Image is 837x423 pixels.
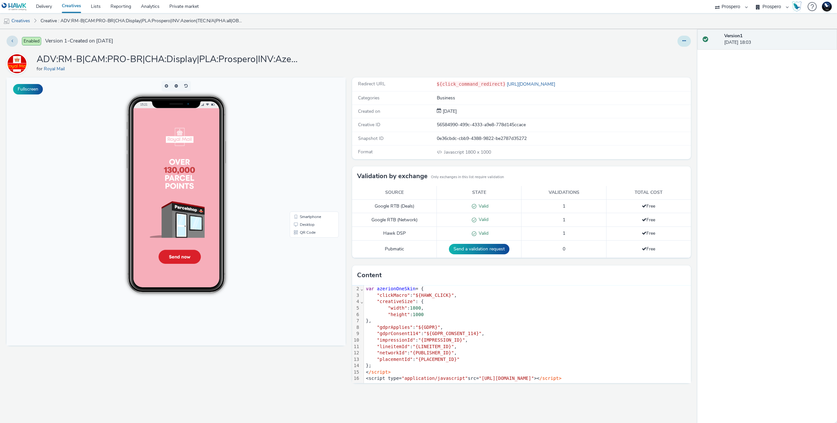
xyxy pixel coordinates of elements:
[377,286,416,291] span: azerionOneSkin
[724,33,743,39] strong: Version 1
[606,186,691,199] th: Total cost
[822,2,832,11] img: Support Hawk
[642,230,655,236] span: Free
[476,230,488,236] span: Valid
[413,344,454,349] span: "{LINEITEM_ID}"
[364,318,691,324] div: },
[358,122,380,128] span: Creative ID
[377,293,410,298] span: "clickMacro"
[444,149,465,155] span: Javascript
[352,330,360,337] div: 9
[358,81,385,87] span: Redirect URL
[505,81,558,87] a: [URL][DOMAIN_NAME]
[364,286,691,292] div: = {
[437,186,521,199] th: State
[352,356,360,363] div: 13
[2,3,27,11] img: undefined Logo
[368,369,390,375] span: /script>
[724,33,832,46] div: [DATE] 18:03
[358,108,380,114] span: Created on
[437,122,691,128] div: 56584990-499c-4333-a9e8-778d145ccace
[358,95,380,101] span: Categories
[364,337,691,344] div: : ,
[357,270,382,280] h3: Content
[352,337,360,344] div: 10
[792,1,804,12] a: Hawk Academy
[364,344,691,350] div: : ,
[441,108,457,115] div: Creation 29 July 2025, 18:03
[284,143,331,151] li: Desktop
[22,37,41,45] span: Enabled
[476,216,488,223] span: Valid
[364,305,691,312] div: : ,
[3,18,10,25] img: mobile
[402,280,449,285] span: "text/javascript"
[437,95,691,101] div: Business
[358,135,384,142] span: Snapshot ID
[284,151,331,159] li: QR Code
[377,350,407,355] span: "networkId"
[13,84,43,94] button: Fullscreen
[293,137,315,141] span: Smartphone
[352,213,437,227] td: Google RTB (Network)
[352,375,360,382] div: 16
[413,312,424,317] span: 1000
[45,37,113,45] span: Version 1 - Created on [DATE]
[352,312,360,318] div: 6
[366,286,374,291] span: var
[402,376,468,381] span: "application/javascript"
[352,324,360,331] div: 8
[642,203,655,209] span: Free
[418,337,465,343] span: "{IMPRESSION_ID}"
[563,217,565,223] span: 1
[133,25,141,29] span: 15:21
[357,171,428,181] h3: Validation by exchange
[479,376,534,381] span: "[URL][DOMAIN_NAME]"
[377,344,410,349] span: "lineitemId"
[352,363,360,369] div: 14
[364,369,691,376] div: <
[360,299,364,304] span: Fold line
[388,305,407,311] span: "width"
[7,60,30,67] a: Royal Mail
[563,230,565,236] span: 1
[364,356,691,363] div: :
[443,149,491,155] span: 1800 x 1000
[37,13,247,29] a: Creative : ADV:RM-B|CAM:PRO-BR|CHA:Display|PLA:Prospero|INV:Azerion|TEC:N/A|PHA:all|OBJ:Awareness...
[364,292,691,299] div: : ,
[388,312,410,317] span: "height"
[352,298,360,305] div: 4
[352,241,437,258] td: Pubmatic
[8,54,26,73] img: Royal Mail
[364,298,691,305] div: : {
[352,305,360,312] div: 5
[437,81,506,87] code: ${click_command_redirect}
[449,244,509,254] button: Send a validation request
[792,1,802,12] img: Hawk Academy
[44,66,67,72] a: Royal Mail
[364,375,691,382] div: <script type= src= ><
[416,357,460,362] span: "{PLACEMENT_ID}"
[377,299,416,304] span: "creativeSize"
[441,108,457,114] span: [DATE]
[563,203,565,209] span: 1
[352,369,360,376] div: 15
[563,246,565,252] span: 0
[416,325,440,330] span: "${GDPR}"
[352,350,360,356] div: 12
[413,293,454,298] span: "${HAWK_CLICK}"
[377,337,416,343] span: "impressionId"
[431,175,504,180] small: Only exchanges in this list require validation
[437,135,691,142] div: 0e36cbdc-cbb9-4388-9822-be2787d35272
[521,186,606,199] th: Validations
[476,203,488,209] span: Valid
[352,227,437,241] td: Hawk DSP
[539,376,561,381] span: /script>
[364,312,691,318] div: :
[377,325,413,330] span: "gdprApplies"
[377,331,421,336] span: "gdprConsent114"
[364,363,691,369] div: };
[642,217,655,223] span: Free
[642,246,655,252] span: Free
